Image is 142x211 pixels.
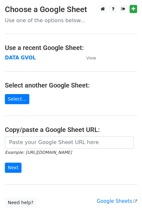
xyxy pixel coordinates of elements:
a: Need help? [5,198,36,208]
input: Paste your Google Sheet URL here [5,136,134,149]
small: Example: [URL][DOMAIN_NAME] [5,150,72,155]
input: Next [5,163,21,173]
h4: Use a recent Google Sheet: [5,44,137,52]
h4: Select another Google Sheet: [5,81,137,89]
p: Use one of the options below... [5,17,137,24]
h4: Copy/paste a Google Sheet URL: [5,126,137,134]
a: Select... [5,94,29,104]
a: Google Sheets [97,198,137,204]
a: DATA GVOL [5,55,36,61]
h3: Choose a Google Sheet [5,5,137,14]
small: View [86,56,96,60]
a: View [80,55,96,61]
